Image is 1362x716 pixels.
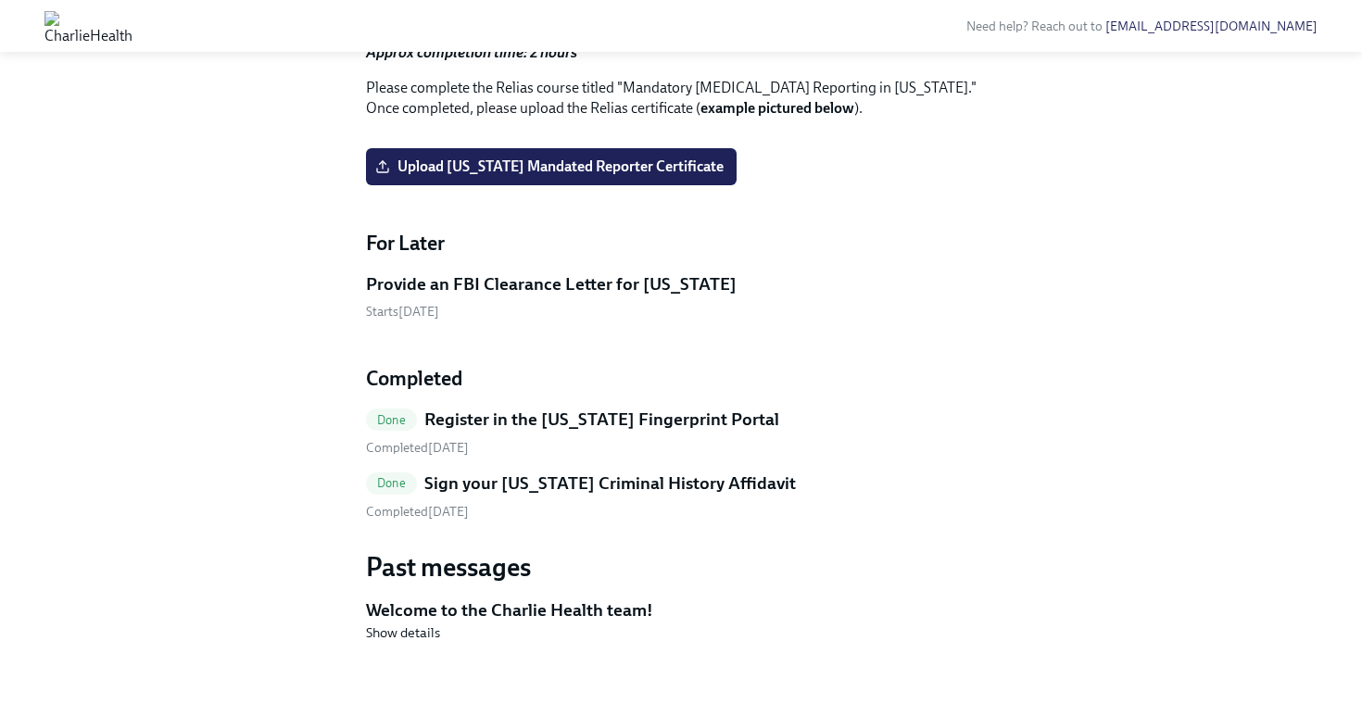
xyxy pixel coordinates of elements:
span: Upload [US_STATE] Mandated Reporter Certificate [379,157,724,176]
span: Done [366,413,417,427]
strong: example pictured below [700,99,854,117]
a: Provide an FBI Clearance Letter for [US_STATE]Starts[DATE] [366,272,996,321]
a: [EMAIL_ADDRESS][DOMAIN_NAME] [1105,19,1318,34]
p: Please complete the Relias course titled "Mandatory [MEDICAL_DATA] Reporting in [US_STATE]." Once... [366,78,996,119]
h4: Completed [366,365,996,393]
h5: Welcome to the Charlie Health team! [366,598,996,622]
span: Tuesday, August 26th 2025, 4:36 pm [366,440,469,456]
h5: Provide an FBI Clearance Letter for [US_STATE] [366,272,737,296]
h3: Past messages [366,550,996,584]
h4: For Later [366,230,996,258]
label: Upload [US_STATE] Mandated Reporter Certificate [366,148,737,185]
span: Need help? Reach out to [966,19,1318,34]
span: Done [366,476,417,490]
a: DoneRegister in the [US_STATE] Fingerprint Portal Completed[DATE] [366,408,996,457]
h5: Register in the [US_STATE] Fingerprint Portal [424,408,779,432]
a: DoneSign your [US_STATE] Criminal History Affidavit Completed[DATE] [366,471,996,521]
span: Monday, September 8th 2025, 10:00 am [366,304,439,320]
h5: Sign your [US_STATE] Criminal History Affidavit [424,471,796,496]
button: Show details [366,623,440,642]
span: Tuesday, August 26th 2025, 5:08 pm [366,504,469,520]
strong: Approx completion time: 2 hours [366,44,577,61]
img: CharlieHealth [44,11,132,41]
